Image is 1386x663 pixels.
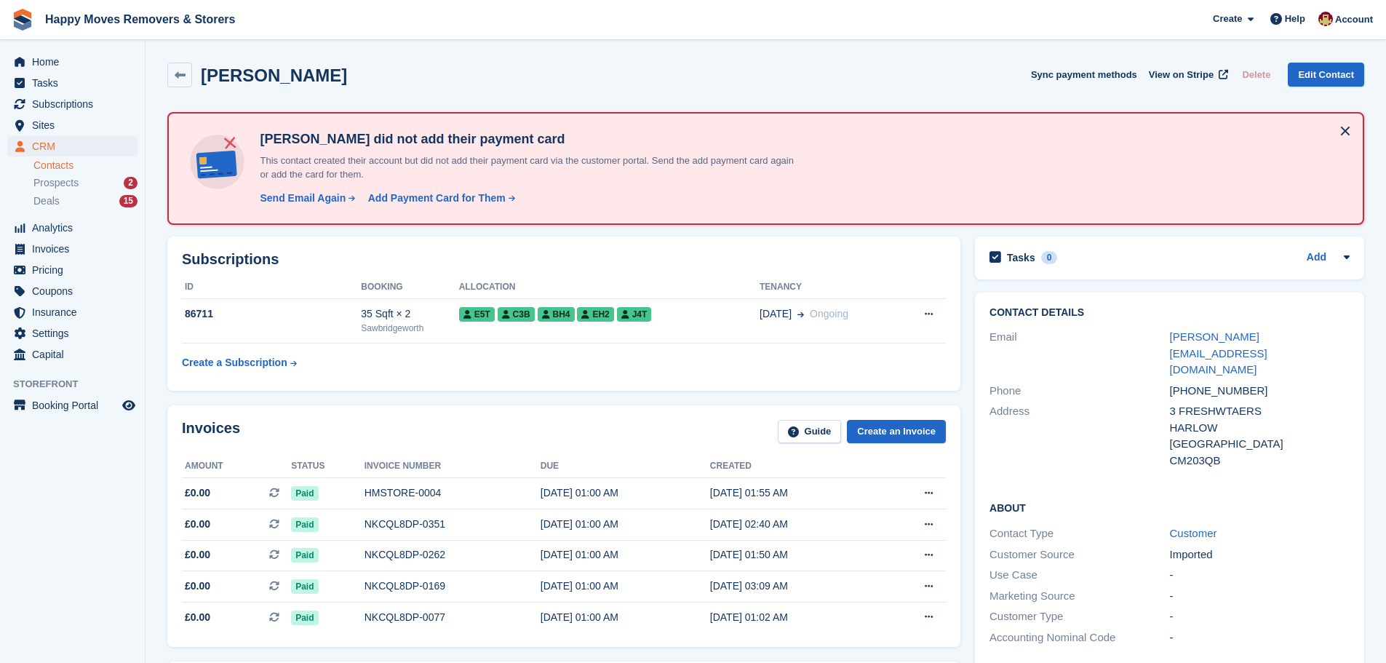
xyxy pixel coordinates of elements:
span: Capital [32,344,119,365]
span: Create [1213,12,1242,26]
button: Delete [1236,63,1276,87]
div: Add Payment Card for Them [368,191,506,206]
span: Sites [32,115,119,135]
div: Customer Type [989,608,1169,625]
div: 35 Sqft × 2 [361,306,458,322]
img: stora-icon-8386f47178a22dfd0bd8f6a31ec36ba5ce8667c1dd55bd0f319d3a0aa187defe.svg [12,9,33,31]
span: J4T [617,307,652,322]
a: Guide [778,420,842,444]
div: 0 [1041,251,1058,264]
a: menu [7,94,138,114]
a: Contacts [33,159,138,172]
span: Paid [291,579,318,594]
div: [DATE] 02:40 AM [710,517,880,532]
span: £0.00 [185,517,210,532]
div: HMSTORE-0004 [365,485,541,501]
a: Deals 15 [33,194,138,209]
h2: Invoices [182,420,240,444]
a: Preview store [120,397,138,414]
a: Add [1307,250,1326,266]
span: Coupons [32,281,119,301]
div: Customer Source [989,547,1169,563]
a: View on Stripe [1143,63,1231,87]
div: NKCQL8DP-0077 [365,610,541,625]
a: Add Payment Card for Them [362,191,517,206]
th: Status [291,455,365,478]
div: Imported [1170,547,1350,563]
span: Subscriptions [32,94,119,114]
div: NKCQL8DP-0169 [365,579,541,594]
span: Settings [32,323,119,344]
a: Customer [1170,527,1217,539]
span: Paid [291,548,318,563]
th: Tenancy [760,276,899,299]
span: BH4 [538,307,575,322]
span: Help [1285,12,1305,26]
div: [DATE] 01:50 AM [710,547,880,563]
span: C3B [498,307,535,322]
span: Ongoing [810,308,848,319]
div: NKCQL8DP-0262 [365,547,541,563]
span: £0.00 [185,579,210,594]
div: [DATE] 03:09 AM [710,579,880,594]
th: Amount [182,455,291,478]
span: Prospects [33,176,79,190]
div: [DATE] 01:55 AM [710,485,880,501]
div: HARLOW [1170,420,1350,437]
div: - [1170,567,1350,584]
th: Allocation [459,276,760,299]
div: Send Email Again [260,191,346,206]
a: Create a Subscription [182,349,297,376]
div: 2 [124,177,138,189]
h2: About [989,500,1350,515]
a: menu [7,323,138,344]
a: Happy Moves Removers & Storers [39,7,241,31]
a: Edit Contact [1288,63,1364,87]
th: Created [710,455,880,478]
span: Deals [33,194,60,208]
h4: [PERSON_NAME] did not add their payment card [254,131,800,148]
th: Due [541,455,710,478]
a: menu [7,302,138,322]
span: [DATE] [760,306,792,322]
div: Address [989,403,1169,469]
span: Paid [291,517,318,532]
th: Booking [361,276,458,299]
a: menu [7,136,138,156]
div: - [1170,630,1350,646]
h2: Subscriptions [182,251,946,268]
div: Sawbridgeworth [361,322,458,335]
th: Invoice number [365,455,541,478]
img: Steven Fry [1318,12,1333,26]
img: no-card-linked-e7822e413c904bf8b177c4d89f31251c4716f9871600ec3ca5bfc59e148c83f4.svg [186,131,248,193]
a: menu [7,239,138,259]
div: [PHONE_NUMBER] [1170,383,1350,400]
h2: [PERSON_NAME] [201,65,347,85]
a: menu [7,260,138,280]
span: Invoices [32,239,119,259]
span: £0.00 [185,485,210,501]
div: [DATE] 01:00 AM [541,485,710,501]
div: Create a Subscription [182,355,287,370]
th: ID [182,276,361,299]
div: Marketing Source [989,588,1169,605]
h2: Tasks [1007,251,1035,264]
div: NKCQL8DP-0351 [365,517,541,532]
span: CRM [32,136,119,156]
a: menu [7,52,138,72]
div: Accounting Nominal Code [989,630,1169,646]
a: [PERSON_NAME][EMAIL_ADDRESS][DOMAIN_NAME] [1170,330,1267,376]
a: menu [7,73,138,93]
button: Sync payment methods [1031,63,1137,87]
p: This contact created their account but did not add their payment card via the customer portal. Se... [254,154,800,182]
div: 3 FRESHWTAERS [1170,403,1350,420]
div: Use Case [989,567,1169,584]
span: Home [32,52,119,72]
span: Analytics [32,218,119,238]
span: Insurance [32,302,119,322]
a: Prospects 2 [33,175,138,191]
a: menu [7,395,138,416]
div: [DATE] 01:00 AM [541,610,710,625]
span: Pricing [32,260,119,280]
div: [DATE] 01:00 AM [541,517,710,532]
